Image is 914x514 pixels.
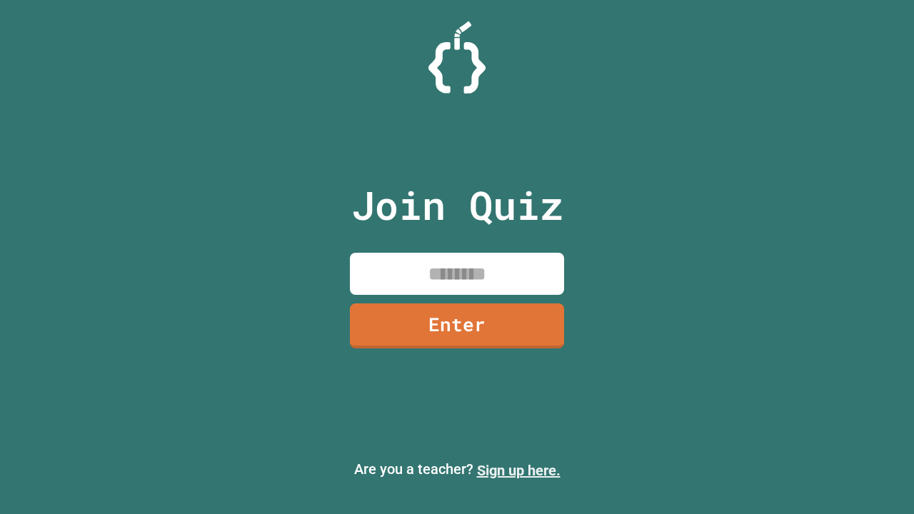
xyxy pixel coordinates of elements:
a: Enter [350,303,564,348]
img: Logo.svg [428,21,486,94]
p: Are you a teacher? [11,458,903,481]
p: Join Quiz [351,176,563,235]
iframe: chat widget [854,457,900,500]
a: Sign up here. [477,462,561,479]
iframe: chat widget [795,395,900,455]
